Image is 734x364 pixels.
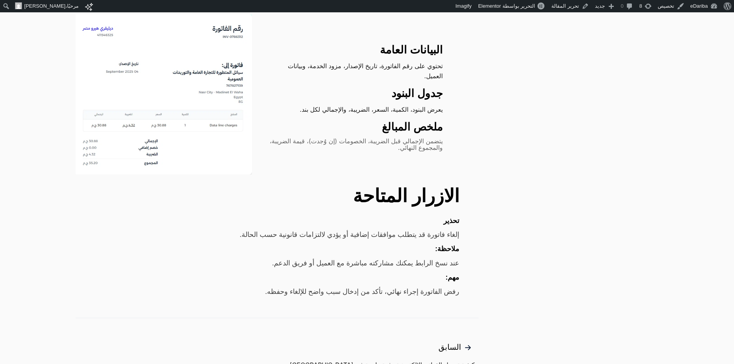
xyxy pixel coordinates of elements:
[76,228,459,242] div: إلغاء فاتورة قد يتطلب موافقات إضافية أو يؤدي لالتزامات قانونية حسب الحالة.
[435,245,459,253] strong: ملاحظة:
[269,61,443,81] p: تحتوي على رقم الفاتورة، تاريخ الإصدار، مزود الخدمة، وبيانات العميل.
[269,104,443,114] p: يعرض البنود، الكمية، السعر، الضريبة، والإجمالي لكل بند.
[76,182,459,210] h2: الازرار المتاحة
[76,256,459,270] div: عند نسخ الرابط يمكنك مشاركته مباشرة مع العميل أو فريق الدعم.
[269,87,443,101] h3: جدول البنود
[445,273,459,281] strong: مهم:
[269,138,443,151] p: يتضمن الإجمالي قبل الضريبة، الخصومات (إن وُجدت)، قيمة الضريبة، والمجموع النهائي.
[76,285,459,299] div: رفض الفاتورة إجراء نهائي، تأكد من إدخال سبب واضح للإلغاء وحفظه.
[478,3,535,9] span: التحرير بواسطة Elementor
[380,44,443,56] strong: البيانات العامة
[290,341,475,354] span: السابق
[269,120,443,134] h3: ملخص المبالغ
[443,217,459,225] strong: تحذير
